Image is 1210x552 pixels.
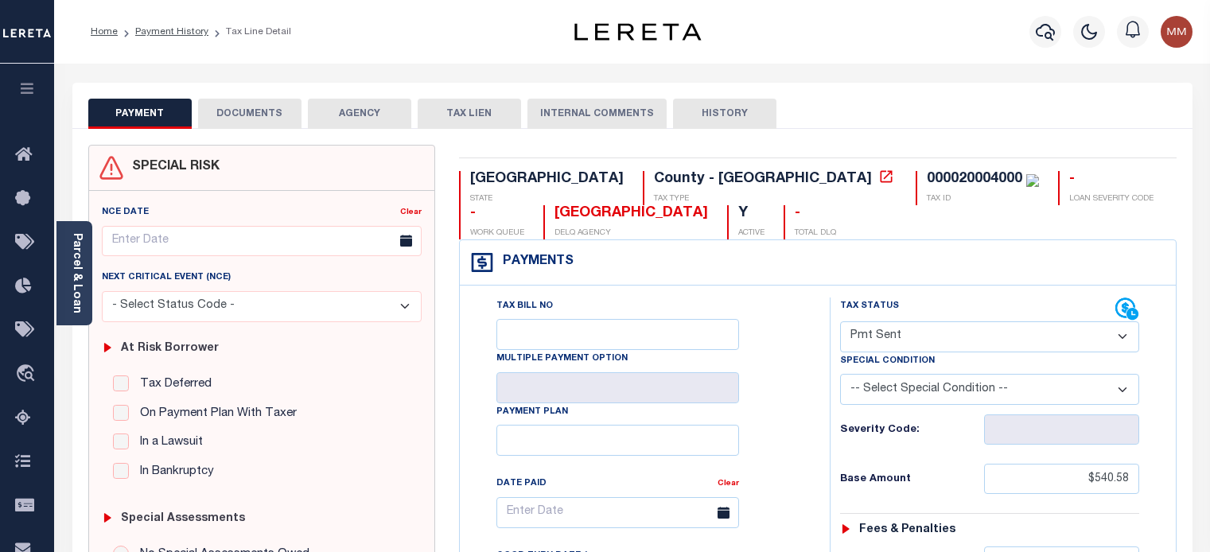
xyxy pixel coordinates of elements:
div: Y [738,205,765,223]
input: $ [984,464,1139,494]
label: Special Condition [840,355,935,368]
a: Home [91,27,118,37]
a: Clear [400,208,422,216]
label: Multiple Payment Option [496,352,628,366]
label: Tax Deferred [132,375,212,394]
div: 000020004000 [927,172,1022,186]
div: - [795,205,836,223]
p: TAX TYPE [654,193,897,205]
button: PAYMENT [88,99,192,129]
button: HISTORY [673,99,776,129]
h4: SPECIAL RISK [124,160,220,175]
a: Clear [718,480,739,488]
label: In a Lawsuit [132,433,203,452]
h6: Severity Code: [840,424,984,437]
p: TAX ID [927,193,1039,205]
label: Date Paid [496,477,547,491]
label: Tax Bill No [496,300,553,313]
h6: Fees & Penalties [859,523,955,537]
label: NCE Date [102,206,149,220]
button: INTERNAL COMMENTS [527,99,667,129]
p: STATE [470,193,624,205]
h6: Special Assessments [121,512,245,526]
input: Enter Date [496,497,739,528]
a: Payment History [135,27,208,37]
h6: At Risk Borrower [121,342,219,356]
button: AGENCY [308,99,411,129]
label: Payment Plan [496,406,568,419]
button: DOCUMENTS [198,99,302,129]
p: DELQ AGENCY [554,227,708,239]
p: LOAN SEVERITY CODE [1069,193,1154,205]
h6: Base Amount [840,473,984,486]
button: TAX LIEN [418,99,521,129]
div: - [1069,171,1154,189]
img: logo-dark.svg [574,23,702,41]
h4: Payments [495,255,574,270]
input: Enter Date [102,226,422,257]
label: On Payment Plan With Taxer [132,405,297,423]
p: TOTAL DLQ [795,227,836,239]
div: [GEOGRAPHIC_DATA] [470,171,624,189]
img: svg+xml;base64,PHN2ZyB4bWxucz0iaHR0cDovL3d3dy53My5vcmcvMjAwMC9zdmciIHBvaW50ZXItZXZlbnRzPSJub25lIi... [1161,16,1192,48]
label: Next Critical Event (NCE) [102,271,231,285]
p: WORK QUEUE [470,227,524,239]
label: In Bankruptcy [132,463,214,481]
div: [GEOGRAPHIC_DATA] [554,205,708,223]
label: Tax Status [840,300,899,313]
i: travel_explore [15,364,41,385]
div: County - [GEOGRAPHIC_DATA] [654,172,872,186]
img: check-icon-green.svg [1026,174,1039,187]
div: - [470,205,524,223]
a: Parcel & Loan [71,233,82,313]
p: ACTIVE [738,227,765,239]
li: Tax Line Detail [208,25,291,39]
